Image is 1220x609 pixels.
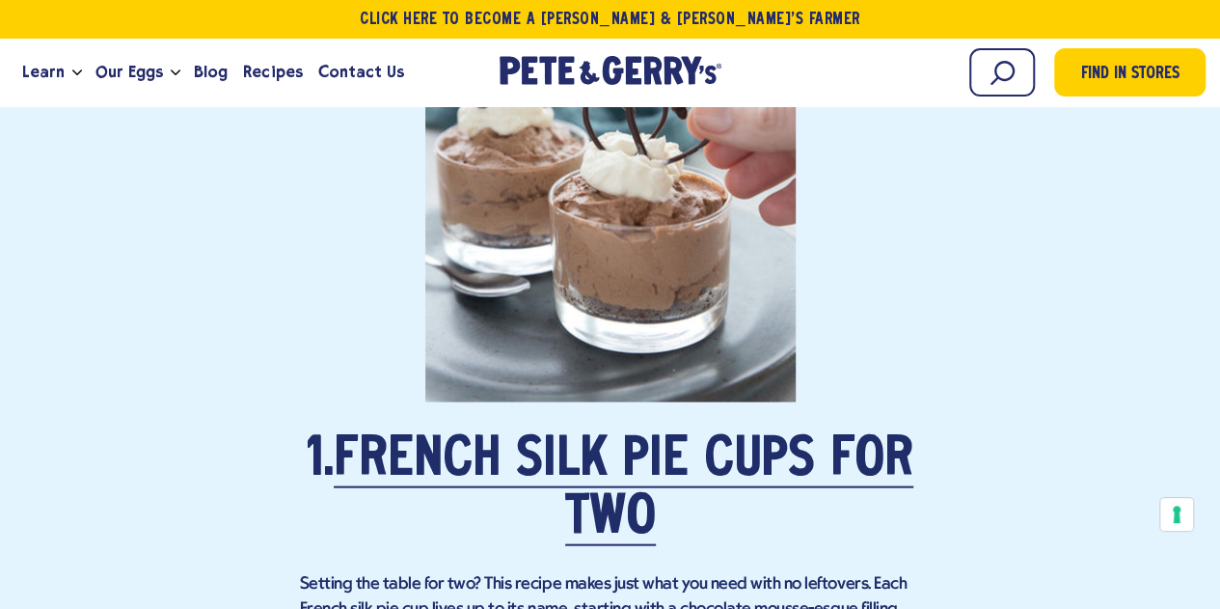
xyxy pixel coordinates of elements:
[194,60,228,84] span: Blog
[22,60,65,84] span: Learn
[1054,48,1206,97] a: Find in Stores
[318,60,404,84] span: Contact Us
[243,60,302,84] span: Recipes
[300,431,921,547] h2: 1.
[235,46,310,98] a: Recipes
[88,46,171,98] a: Our Eggs
[72,69,82,76] button: Open the dropdown menu for Learn
[311,46,412,98] a: Contact Us
[1081,62,1179,88] span: Find in Stores
[186,46,235,98] a: Blog
[334,434,913,546] a: French Silk Pie Cups For Two
[969,48,1035,97] input: Search
[14,46,72,98] a: Learn
[1160,498,1193,531] button: Your consent preferences for tracking technologies
[171,69,180,76] button: Open the dropdown menu for Our Eggs
[95,60,163,84] span: Our Eggs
